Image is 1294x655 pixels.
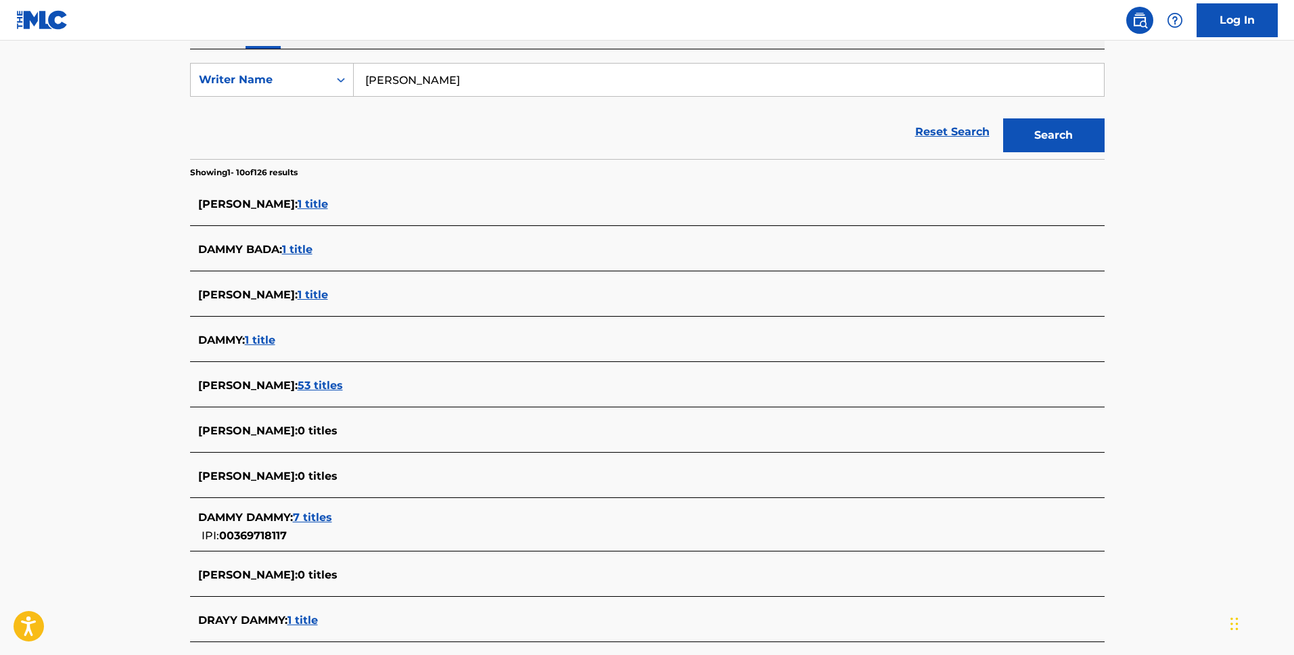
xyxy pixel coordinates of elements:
[198,198,298,210] span: [PERSON_NAME] :
[1167,12,1183,28] img: help
[219,529,287,542] span: 00369718117
[190,63,1105,159] form: Search Form
[202,529,219,542] span: IPI:
[298,568,338,581] span: 0 titles
[245,334,275,346] span: 1 title
[190,166,298,179] p: Showing 1 - 10 of 126 results
[298,470,338,482] span: 0 titles
[908,117,996,147] a: Reset Search
[198,614,287,627] span: DRAYY DAMMY :
[298,288,328,301] span: 1 title
[298,198,328,210] span: 1 title
[298,379,343,392] span: 53 titles
[1230,604,1239,644] div: Drag
[1126,7,1153,34] a: Public Search
[282,243,313,256] span: 1 title
[198,568,298,581] span: [PERSON_NAME] :
[198,288,298,301] span: [PERSON_NAME] :
[198,470,298,482] span: [PERSON_NAME] :
[198,334,245,346] span: DAMMY :
[287,614,318,627] span: 1 title
[16,10,68,30] img: MLC Logo
[1161,7,1188,34] div: Help
[1197,3,1278,37] a: Log In
[198,243,282,256] span: DAMMY BADA :
[198,511,293,524] span: DAMMY DAMMY :
[298,424,338,437] span: 0 titles
[1226,590,1294,655] iframe: Chat Widget
[198,379,298,392] span: [PERSON_NAME] :
[293,511,332,524] span: 7 titles
[1132,12,1148,28] img: search
[1003,118,1105,152] button: Search
[199,72,321,88] div: Writer Name
[198,424,298,437] span: [PERSON_NAME] :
